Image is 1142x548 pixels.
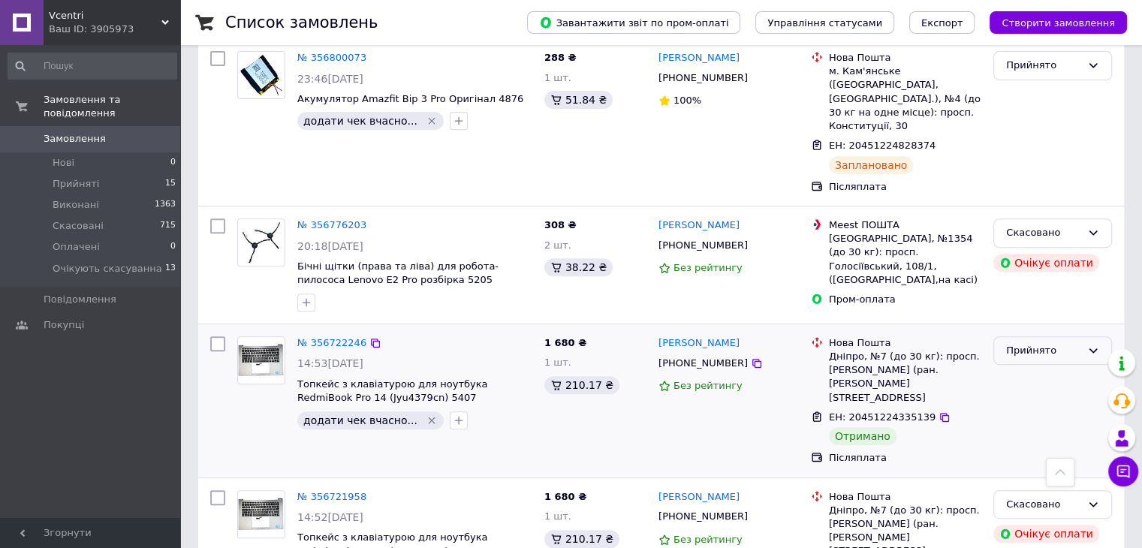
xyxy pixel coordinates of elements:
div: 51.84 ₴ [544,91,613,109]
span: Нові [53,156,74,170]
span: Завантажити звіт по пром-оплаті [539,16,728,29]
button: Створити замовлення [990,11,1127,34]
div: Скасовано [1006,497,1081,513]
svg: Видалити мітку [426,115,438,127]
span: Без рейтингу [673,262,743,273]
div: Нова Пошта [829,336,981,350]
a: Фото товару [237,336,285,384]
span: Експорт [921,17,963,29]
div: Післяплата [829,451,981,465]
div: [PHONE_NUMBER] [655,507,751,526]
span: Покупці [44,318,84,332]
div: 210.17 ₴ [544,376,619,394]
span: 14:53[DATE] [297,357,363,369]
button: Завантажити звіт по пром-оплаті [527,11,740,34]
span: 308 ₴ [544,219,577,230]
a: Фото товару [237,218,285,266]
div: Прийнято [1006,58,1081,74]
a: Топкейс з клавіатурою для ноутбука RedmiBook Pro 14 (Jyu4379cn) 5407 [297,378,487,404]
img: Фото товару [238,337,285,384]
img: Фото товару [238,491,285,537]
div: м. Кам'янське ([GEOGRAPHIC_DATA], [GEOGRAPHIC_DATA].), №4 (до 30 кг на одне місце): просп. Консти... [829,65,981,133]
div: Очікує оплати [993,254,1099,272]
div: [PHONE_NUMBER] [655,68,751,88]
span: 2 шт. [544,239,571,251]
span: Очікують скасуванна [53,262,162,276]
span: Оплачені [53,240,100,254]
a: Створити замовлення [975,17,1127,28]
span: 715 [160,219,176,233]
span: ЕН: 20451224828374 [829,140,936,151]
span: Замовлення та повідомлення [44,93,180,120]
a: [PERSON_NAME] [658,51,740,65]
span: Повідомлення [44,293,116,306]
a: Фото товару [237,490,285,538]
span: 0 [170,240,176,254]
div: Очікує оплати [993,525,1099,543]
span: 1 шт. [544,510,571,522]
span: Замовлення [44,132,106,146]
div: [PHONE_NUMBER] [655,236,751,255]
div: [GEOGRAPHIC_DATA], №1354 (до 30 кг): просп. Голосіївський, 108/1, ([GEOGRAPHIC_DATA],на касі) [829,232,981,287]
a: [PERSON_NAME] [658,218,740,233]
span: 1 шт. [544,72,571,83]
span: 13 [165,262,176,276]
span: 15 [165,177,176,191]
a: [PERSON_NAME] [658,490,740,504]
div: 38.22 ₴ [544,258,613,276]
button: Управління статусами [755,11,894,34]
div: 210.17 ₴ [544,530,619,548]
div: Заплановано [829,156,914,174]
span: ЕН: 20451224335139 [829,411,936,423]
span: 288 ₴ [544,52,577,63]
span: Виконані [53,198,99,212]
span: 14:52[DATE] [297,511,363,523]
span: 1 шт. [544,357,571,368]
span: додати чек вчасно... [303,115,417,127]
div: Нова Пошта [829,51,981,65]
h1: Список замовлень [225,14,378,32]
div: Прийнято [1006,343,1081,359]
a: [PERSON_NAME] [658,336,740,351]
div: Дніпро, №7 (до 30 кг): просп. [PERSON_NAME] (ран. [PERSON_NAME][STREET_ADDRESS] [829,350,981,405]
a: Бічні щітки (права та ліва) для робота-пилососа Lenovo E2 Pro розбірка 5205 [297,260,499,286]
span: 1 680 ₴ [544,491,586,502]
span: 0 [170,156,176,170]
img: Фото товару [238,52,285,98]
div: Скасовано [1006,225,1081,241]
span: 100% [673,95,701,106]
span: Управління статусами [767,17,882,29]
div: Нова Пошта [829,490,981,504]
a: № 356722246 [297,337,366,348]
a: Фото товару [237,51,285,99]
div: [PHONE_NUMBER] [655,354,751,373]
a: № 356721958 [297,491,366,502]
span: 1 680 ₴ [544,337,586,348]
span: Скасовані [53,219,104,233]
span: 20:18[DATE] [297,240,363,252]
div: Пром-оплата [829,293,981,306]
span: Створити замовлення [1002,17,1115,29]
span: Прийняті [53,177,99,191]
div: Післяплата [829,180,981,194]
div: Ваш ID: 3905973 [49,23,180,36]
span: Без рейтингу [673,380,743,391]
a: № 356776203 [297,219,366,230]
span: Без рейтингу [673,534,743,545]
div: Отримано [829,427,896,445]
span: 23:46[DATE] [297,73,363,85]
span: 1363 [155,198,176,212]
input: Пошук [8,53,177,80]
span: Vcentri [49,9,161,23]
a: Акумулятор Amazfit Bip 3 Pro Оригінал 4876 [297,93,523,104]
a: № 356800073 [297,52,366,63]
span: додати чек вчасно... [303,414,417,426]
button: Експорт [909,11,975,34]
img: Фото товару [238,219,285,266]
svg: Видалити мітку [426,414,438,426]
div: Meest ПОШТА [829,218,981,232]
button: Чат з покупцем [1108,456,1138,486]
